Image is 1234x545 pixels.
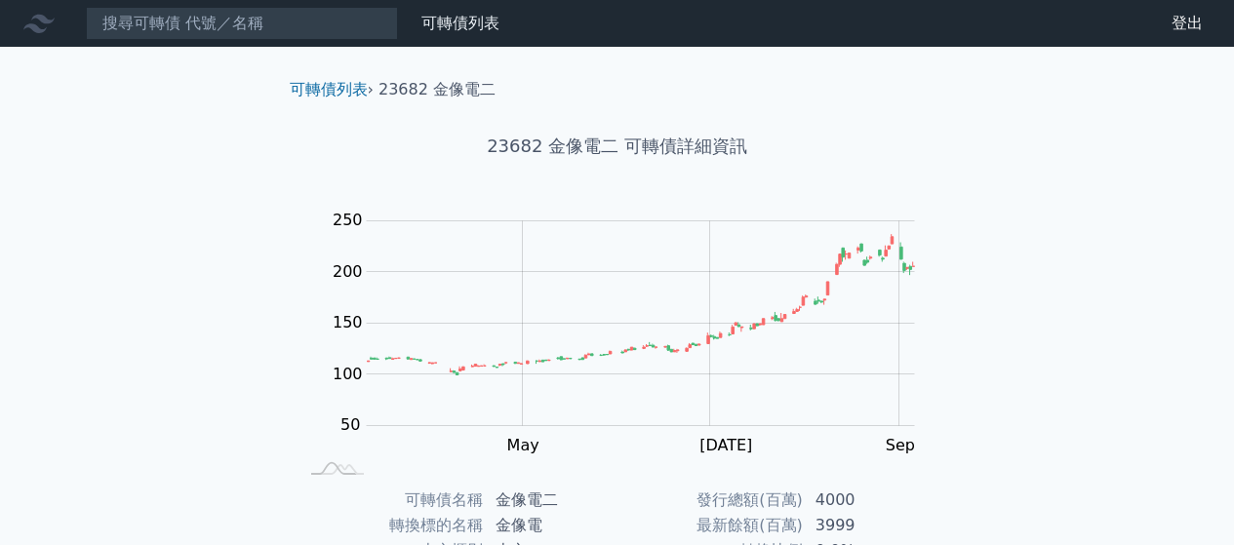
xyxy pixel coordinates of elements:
[298,487,484,513] td: 可轉債名稱
[1156,8,1218,39] a: 登出
[804,513,937,538] td: 3999
[484,513,617,538] td: 金像電
[484,487,617,513] td: 金像電二
[804,487,937,513] td: 4000
[333,313,363,331] tspan: 150
[290,78,374,101] li: ›
[617,487,804,513] td: 發行總額(百萬)
[298,513,484,538] td: 轉換標的名稱
[886,436,915,454] tspan: Sep
[319,211,915,493] g: Chart
[86,7,398,40] input: 搜尋可轉債 代號／名稱
[378,78,496,101] li: 23682 金像電二
[506,436,538,454] tspan: May
[274,133,961,160] h1: 23682 金像電二 可轉債詳細資訊
[699,436,752,454] tspan: [DATE]
[333,262,363,281] tspan: 200
[290,80,368,98] a: 可轉債列表
[333,365,363,383] tspan: 100
[340,415,360,434] tspan: 50
[421,14,499,32] a: 可轉債列表
[617,513,804,538] td: 最新餘額(百萬)
[333,211,363,229] tspan: 250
